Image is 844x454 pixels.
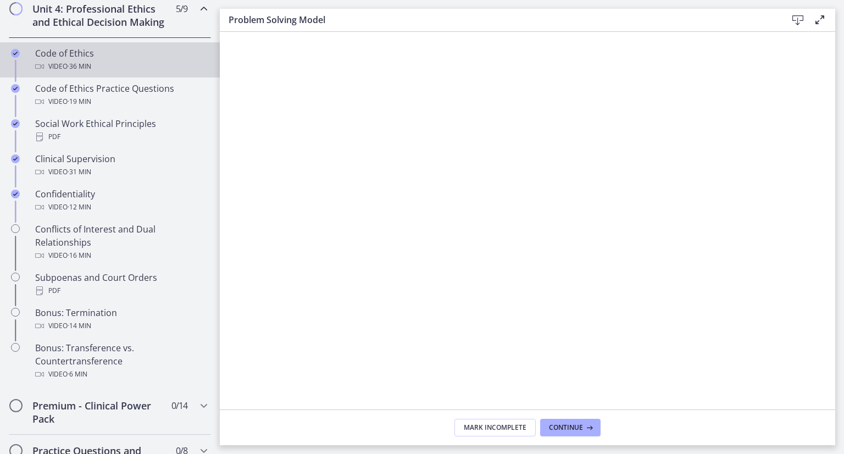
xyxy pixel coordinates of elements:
i: Completed [11,84,20,93]
i: Completed [11,190,20,198]
span: · 14 min [68,319,91,333]
button: Mark Incomplete [454,419,536,436]
div: Video [35,165,207,179]
div: Video [35,368,207,381]
div: Subpoenas and Court Orders [35,271,207,297]
span: Mark Incomplete [464,423,526,432]
div: Conflicts of Interest and Dual Relationships [35,223,207,262]
div: Code of Ethics Practice Questions [35,82,207,108]
button: Continue [540,419,601,436]
i: Completed [11,154,20,163]
div: PDF [35,130,207,143]
i: Completed [11,49,20,58]
div: Bonus: Termination [35,306,207,333]
span: · 36 min [68,60,91,73]
h2: Premium - Clinical Power Pack [32,399,166,425]
span: 0 / 14 [171,399,187,412]
div: Video [35,249,207,262]
div: Video [35,319,207,333]
i: Completed [11,119,20,128]
div: Video [35,201,207,214]
h3: Problem Solving Model [229,13,769,26]
div: Video [35,60,207,73]
div: PDF [35,284,207,297]
span: 5 / 9 [176,2,187,15]
span: · 16 min [68,249,91,262]
div: Code of Ethics [35,47,207,73]
span: Continue [549,423,583,432]
span: · 19 min [68,95,91,108]
div: Clinical Supervision [35,152,207,179]
div: Video [35,95,207,108]
h2: Unit 4: Professional Ethics and Ethical Decision Making [32,2,166,29]
div: Bonus: Transference vs. Countertransference [35,341,207,381]
span: · 31 min [68,165,91,179]
div: Social Work Ethical Principles [35,117,207,143]
span: · 6 min [68,368,87,381]
div: Confidentiality [35,187,207,214]
span: · 12 min [68,201,91,214]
